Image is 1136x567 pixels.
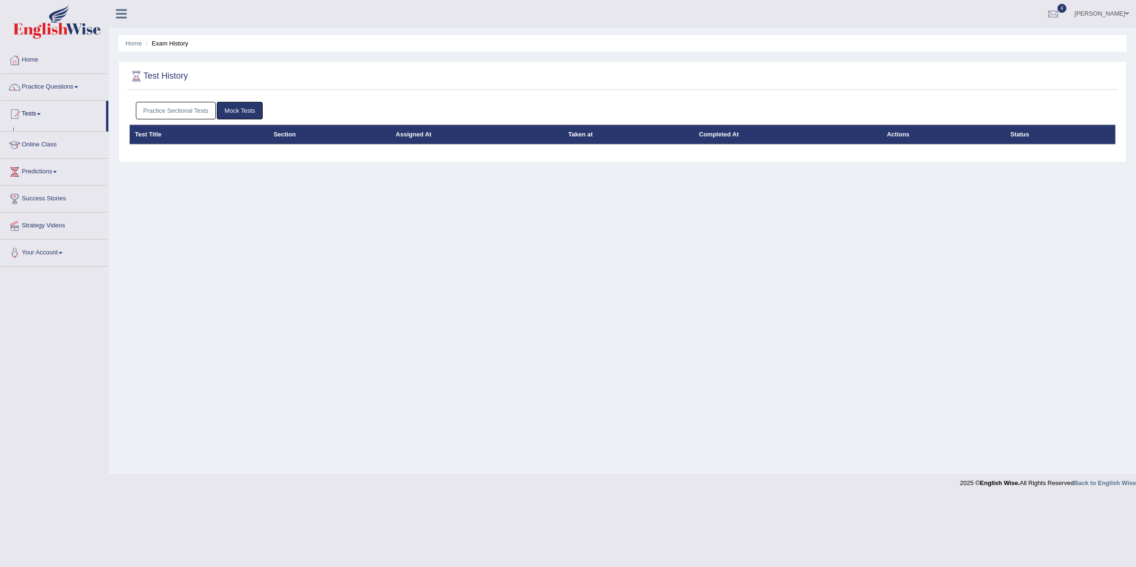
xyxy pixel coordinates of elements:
h2: Test History [129,69,188,83]
th: Taken at [563,125,694,144]
a: Online Class [0,132,108,155]
a: Strategy Videos [0,213,108,236]
a: Tests [0,101,106,125]
div: 2025 © All Rights Reserved [960,474,1136,487]
a: Back to English Wise [1074,479,1136,486]
th: Section [268,125,390,144]
a: Take Practice Sectional Test [18,127,106,144]
a: Home [0,47,108,71]
a: Practice Questions [0,74,108,98]
th: Completed At [694,125,882,144]
a: Mock Tests [217,102,263,119]
th: Test Title [130,125,268,144]
a: Your Account [0,240,108,263]
th: Actions [882,125,1005,144]
a: Home [125,40,142,47]
a: Practice Sectional Tests [136,102,216,119]
span: 4 [1057,4,1067,13]
a: Predictions [0,159,108,182]
th: Status [1005,125,1115,144]
a: Success Stories [0,186,108,209]
li: Exam History [143,39,188,48]
strong: English Wise. [980,479,1020,486]
th: Assigned At [390,125,563,144]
